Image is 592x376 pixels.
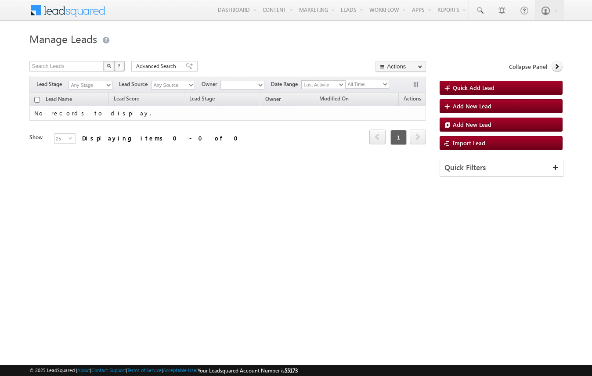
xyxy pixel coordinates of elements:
[69,136,76,140] span: select
[271,80,301,88] span: Date Range
[54,134,69,143] span: 25
[453,84,495,91] span: Quick Add Lead
[369,130,386,144] a: prev
[91,367,126,373] a: Contact Support
[285,367,298,374] span: 55173
[29,106,426,121] td: No records to display.
[198,367,298,374] span: Your Leadsquared Account Number is
[118,62,122,70] span: ?
[29,133,47,141] div: Show
[509,63,547,71] span: Collapse Panel
[82,133,243,143] div: Displaying items 0 - 0 of 0
[390,130,407,145] span: 1
[440,159,563,176] div: Quick Filters
[453,121,491,128] span: Add New Lead
[319,95,349,102] span: Modified On
[127,367,162,373] a: Terms of Service
[29,366,298,375] span: © 2025 LeadSquared | | | | |
[202,80,220,88] span: Owner
[107,64,111,68] img: Search
[453,102,491,110] span: Add New Lead
[114,61,125,72] button: ?
[399,94,426,105] span: Actions
[265,96,281,102] span: Owner
[315,94,353,105] a: Modified On
[77,367,90,373] a: About
[453,139,485,147] span: Import Lead
[29,32,97,46] span: Manage Leads
[109,94,144,105] a: Lead Score
[114,95,139,102] span: Lead Score
[41,94,76,106] a: Lead Name
[119,80,151,88] span: Lead Source
[36,80,69,88] span: Lead Stage
[410,130,426,144] a: next
[163,367,196,373] a: Acceptable Use
[189,95,215,102] span: Lead Stage
[34,97,40,103] input: Check all records
[136,62,179,70] span: Advanced Search
[375,61,426,72] button: Actions
[185,94,219,105] a: Lead Stage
